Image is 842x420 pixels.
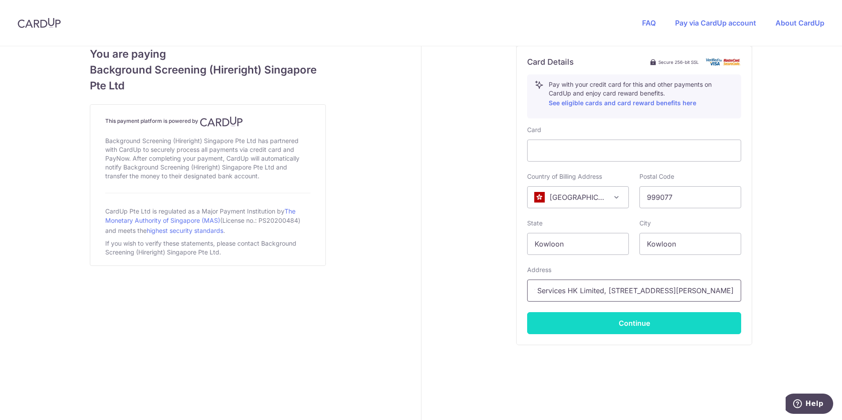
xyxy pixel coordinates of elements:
[527,186,629,208] span: Hong Kong
[105,204,310,237] div: CardUp Pte Ltd is regulated as a Major Payment Institution by (License no.: PS20200484) and meets...
[527,125,541,134] label: Card
[200,116,243,127] img: CardUp
[527,312,741,334] button: Continue
[90,62,326,94] span: Background Screening (Hireright) Singapore Pte Ltd
[105,116,310,127] h4: This payment platform is powered by
[639,186,741,208] input: Example 123456
[147,227,223,234] a: highest security standards
[786,394,833,416] iframe: Opens a widget where you can find more information
[549,99,696,107] a: See eligible cards and card reward benefits here
[535,145,734,156] iframe: Secure card payment input frame
[639,219,651,228] label: City
[527,57,574,67] h6: Card Details
[776,18,824,27] a: About CardUp
[549,80,734,108] p: Pay with your credit card for this and other payments on CardUp and enjoy card reward benefits.
[527,265,551,274] label: Address
[90,46,326,62] span: You are paying
[528,187,628,208] span: Hong Kong
[706,58,741,66] img: card secure
[675,18,756,27] a: Pay via CardUp account
[527,172,602,181] label: Country of Billing Address
[105,135,310,182] div: Background Screening (Hireright) Singapore Pte Ltd has partnered with CardUp to securely process ...
[18,18,61,28] img: CardUp
[658,59,699,66] span: Secure 256-bit SSL
[642,18,656,27] a: FAQ
[105,237,310,258] div: If you wish to verify these statements, please contact Background Screening (Hireright) Singapore...
[639,172,674,181] label: Postal Code
[527,219,543,228] label: State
